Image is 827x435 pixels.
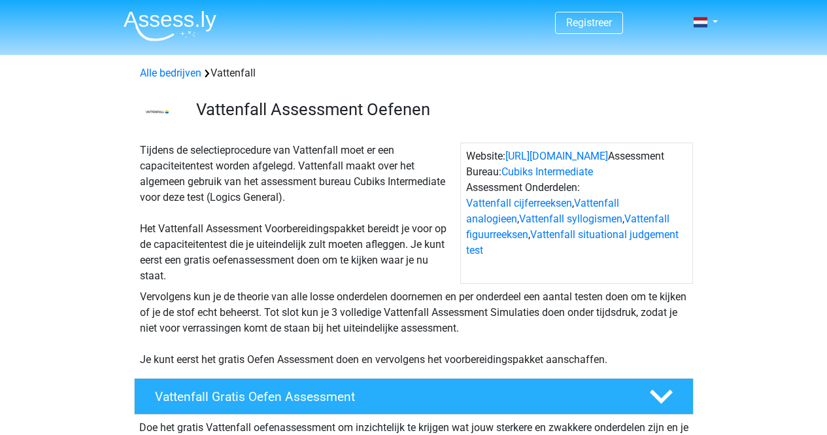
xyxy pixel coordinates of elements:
[155,389,628,404] h4: Vattenfall Gratis Oefen Assessment
[135,143,460,284] div: Tijdens de selectieprocedure van Vattenfall moet er een capaciteitentest worden afgelegd. Vattenf...
[135,65,693,81] div: Vattenfall
[501,165,593,178] a: Cubiks Intermediate
[135,289,693,368] div: Vervolgens kun je de theorie van alle losse onderdelen doornemen en per onderdeel een aantal test...
[505,150,608,162] a: [URL][DOMAIN_NAME]
[129,378,699,415] a: Vattenfall Gratis Oefen Assessment
[519,213,622,225] a: Vattenfall syllogismen
[140,67,201,79] a: Alle bedrijven
[460,143,693,284] div: Website: Assessment Bureau: Assessment Onderdelen: , , , ,
[124,10,216,41] img: Assessly
[466,197,572,209] a: Vattenfall cijferreeksen
[196,99,683,120] h3: Vattenfall Assessment Oefenen
[466,228,679,256] a: Vattenfall situational judgement test
[566,16,612,29] a: Registreer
